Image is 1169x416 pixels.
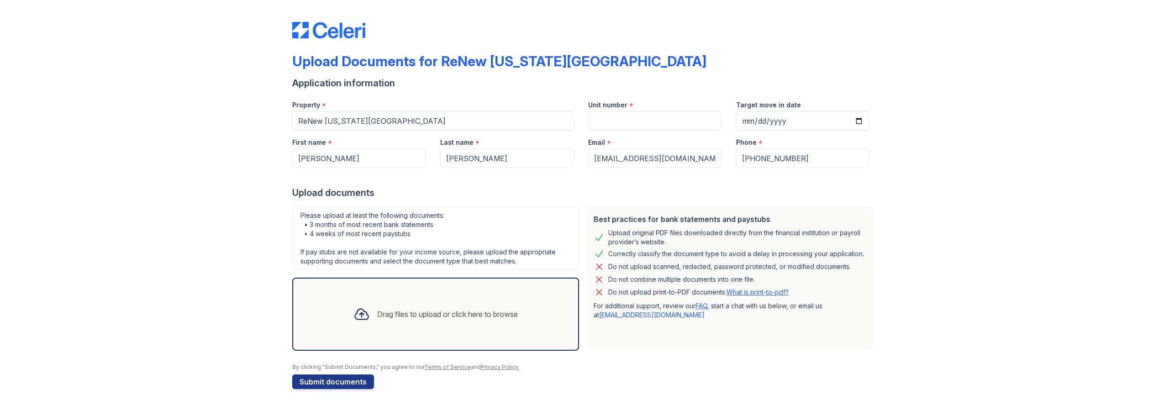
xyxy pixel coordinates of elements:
label: Unit number [588,100,627,110]
label: Phone [736,138,757,147]
div: By clicking "Submit Documents," you agree to our and [292,363,877,371]
div: Upload Documents for ReNew [US_STATE][GEOGRAPHIC_DATA] [292,53,706,69]
a: Privacy Policy. [481,363,519,370]
div: Please upload at least the following documents: • 3 months of most recent bank statements • 4 wee... [292,206,579,270]
div: Do not upload scanned, redacted, password protected, or modified documents. [608,261,851,272]
label: Last name [440,138,474,147]
p: Do not upload print-to-PDF documents. [608,288,789,297]
a: [EMAIL_ADDRESS][DOMAIN_NAME] [599,311,705,319]
div: Upload original PDF files downloaded directly from the financial institution or payroll provider’... [608,228,866,247]
a: What is print-to-pdf? [727,288,789,296]
label: Target move in date [736,100,801,110]
p: For additional support, review our , start a chat with us below, or email us at [594,301,866,320]
label: First name [292,138,326,147]
div: Drag files to upload or click here to browse [377,309,518,320]
div: Application information [292,77,877,90]
a: FAQ [695,302,707,310]
label: Email [588,138,605,147]
div: Upload documents [292,186,877,199]
div: Best practices for bank statements and paystubs [594,214,866,225]
img: CE_Logo_Blue-a8612792a0a2168367f1c8372b55b34899dd931a85d93a1a3d3e32e68fde9ad4.png [292,22,365,38]
a: Terms of Service [424,363,471,370]
button: Submit documents [292,374,374,389]
div: Correctly classify the document type to avoid a delay in processing your application. [608,248,864,259]
div: Do not combine multiple documents into one file. [608,274,755,285]
label: Property [292,100,320,110]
